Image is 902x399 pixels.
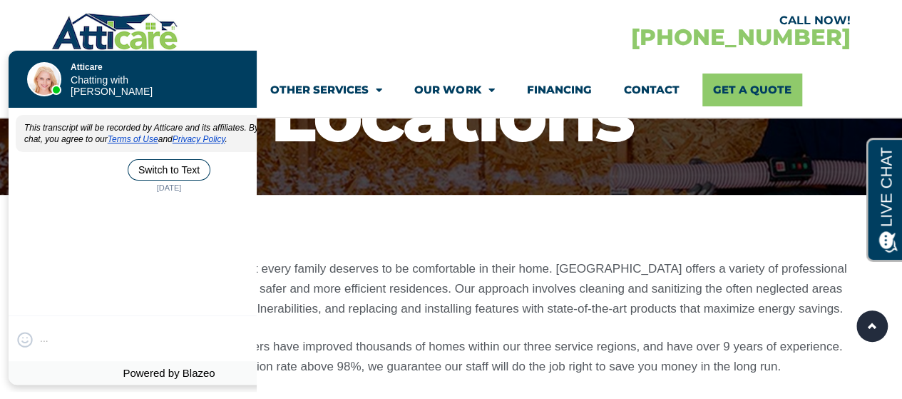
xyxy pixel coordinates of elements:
[55,337,848,377] p: Our certified and trained staff members have improved thousands of homes within our three service...
[55,259,848,319] p: Our company’s strongest belief is that every family deserves to be comfortable in their home. [GE...
[35,11,115,29] span: Opens a chat window
[64,50,264,107] div: Atticare
[153,132,186,143] span: [DATE]
[623,74,679,106] a: Contact
[702,74,802,106] a: Get A Quote
[71,12,185,47] div: Move
[9,311,329,335] div: Powered by Blazeo
[451,15,850,26] div: CALL NOW!
[71,24,185,47] p: Chatting with [PERSON_NAME]
[414,74,494,106] a: Our Work
[173,84,225,94] a: Privacy Policy
[526,74,591,106] a: Financing
[270,74,382,106] a: Other Services
[71,12,185,22] h1: Atticare
[108,84,158,94] a: Terms of Use
[128,109,210,131] button: Switch to Text
[7,77,895,152] h1: Locations
[62,74,839,106] nav: Menu
[27,12,61,46] img: Live Agent
[16,65,322,102] div: This transcript will be recorded by Atticare and its affiliates. By using this chat, you agree to...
